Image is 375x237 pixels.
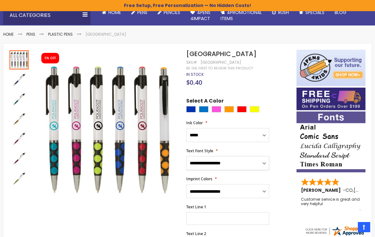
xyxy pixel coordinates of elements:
span: CO [345,187,353,193]
span: Select A Color [186,97,224,106]
img: Free shipping on orders over $199 [297,88,365,110]
li: [GEOGRAPHIC_DATA] [85,32,126,37]
strong: SKU [186,60,198,65]
a: Specials [294,6,330,19]
a: Blog [330,6,351,19]
div: New Orleans Pen [10,69,29,89]
span: 4Pens 4impact [190,9,210,22]
div: Availability [186,72,204,77]
span: Ink Color [186,120,203,126]
a: Be the first to review this product [186,66,253,71]
img: New Orleans Pen [10,110,29,129]
img: font-personalization-examples [297,111,365,172]
div: Customer service is great and very helpful [301,197,361,211]
a: Rush [267,6,294,19]
span: Pens [137,9,147,16]
span: Text Line 1 [186,204,206,210]
div: All Categories [3,6,91,25]
a: Home [97,6,126,19]
a: Pens [26,32,35,37]
a: Pencils [153,6,185,19]
img: New Orleans Pen [10,90,29,109]
div: New Orleans Pen [10,148,29,168]
img: New Orleans Pen [10,70,29,89]
img: New Orleans Pen [10,149,29,168]
span: [PERSON_NAME] [301,187,343,193]
span: Specials [305,9,324,16]
a: Home [3,32,14,37]
div: Orange [224,106,234,112]
div: Red [237,106,247,112]
div: 5% OFF [44,56,56,61]
div: Yellow [250,106,259,112]
a: Plastic Pens [48,32,73,37]
img: 4pens.com widget logo [304,225,365,237]
img: New Orleans Pen [36,59,178,201]
a: 4Pens4impact [185,6,215,25]
img: New Orleans Pen [10,169,29,188]
div: [GEOGRAPHIC_DATA] [201,60,241,65]
a: 4PROMOTIONALITEMS [215,6,267,25]
div: Pink [212,106,221,112]
span: Blog [335,9,346,16]
div: New Orleans Pen [10,129,29,148]
span: 4PROMOTIONAL ITEMS [221,9,262,22]
span: Text Line 2 [186,231,206,236]
div: New Orleans Pen [10,89,29,109]
div: New Orleans Pen [10,50,29,69]
span: Home [108,9,121,16]
span: Text Font Style [186,148,213,154]
span: Rush [278,9,289,16]
img: New Orleans Pen [10,129,29,148]
iframe: Google Customer Reviews [323,220,375,237]
div: Blue Light [199,106,208,112]
span: In stock [186,72,204,77]
a: Pens [126,6,153,19]
img: 4pens 4 kids [297,50,365,86]
span: [GEOGRAPHIC_DATA] [186,49,256,58]
span: Pencils [164,9,180,16]
span: Imprint Colors [186,176,212,182]
span: $0.40 [186,78,202,87]
div: Blue [186,106,196,112]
